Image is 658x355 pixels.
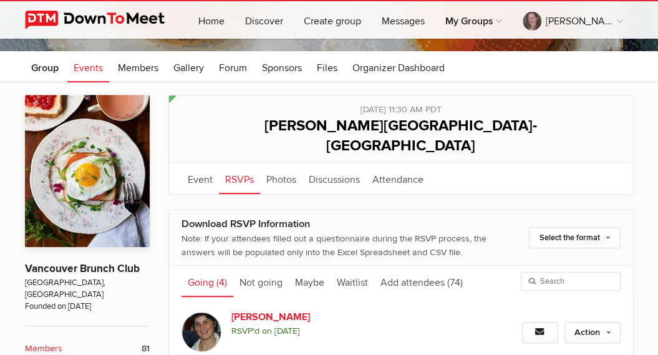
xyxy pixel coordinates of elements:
[262,62,302,74] span: Sponsors
[181,216,489,232] div: Download RSVP Information
[219,163,260,194] a: RSVPs
[521,39,632,41] a: My Profile
[435,1,512,39] a: My Groups
[352,62,445,74] span: Organizer Dashboard
[188,1,235,39] a: Home
[302,163,366,194] a: Discussions
[564,322,621,343] a: Action
[25,51,65,82] a: Group
[25,95,150,247] img: Vancouver Brunch Club
[294,1,371,39] a: Create group
[68,235,106,245] span: Update
[25,11,184,29] img: DownToMeet
[529,227,620,248] a: Select the format
[231,309,386,324] a: [PERSON_NAME]
[311,51,344,82] a: Files
[216,276,227,289] span: (4)
[25,277,150,301] span: [GEOGRAPHIC_DATA], [GEOGRAPHIC_DATA]
[521,272,621,291] input: Search
[317,62,337,74] span: Files
[173,62,204,74] span: Gallery
[513,1,633,39] a: [PERSON_NAME]
[31,62,59,74] span: Group
[366,163,430,194] a: Attendance
[74,62,103,74] span: Events
[181,266,233,297] a: Going (4)
[67,51,109,82] a: Events
[181,163,219,194] a: Event
[346,51,451,82] a: Organizer Dashboard
[181,95,621,117] div: [DATE] 11:30 AM PDT
[274,326,300,336] i: [DATE]
[25,262,140,275] a: Vancouver Brunch Club
[374,266,469,297] a: Add attendees (74)
[231,324,489,338] span: RSVP'd on
[167,51,210,82] a: Gallery
[256,51,308,82] a: Sponsors
[25,301,150,313] span: Founded on [DATE]
[289,266,331,297] a: Maybe
[264,117,537,155] span: [PERSON_NAME][GEOGRAPHIC_DATA]-[GEOGRAPHIC_DATA]
[331,266,374,297] a: Waitlist
[260,163,302,194] a: Photos
[118,62,158,74] span: Members
[372,1,435,39] a: Messages
[447,276,463,289] span: (74)
[181,312,221,352] img: Megan Neilans
[235,1,293,39] a: Discover
[219,62,247,74] span: Forum
[233,266,289,297] a: Not going
[213,51,253,82] a: Forum
[112,51,165,82] a: Members
[181,232,489,259] div: Note: If your attendees filled out a questionnaire during the RSVP process, the answers will be p...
